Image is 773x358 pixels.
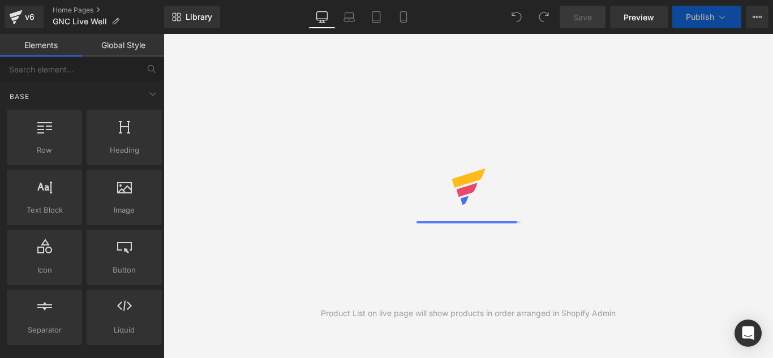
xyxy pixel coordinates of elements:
[336,6,363,28] a: Laptop
[5,6,44,28] a: v6
[532,6,555,28] button: Redo
[90,144,158,156] span: Heading
[164,6,220,28] a: New Library
[82,34,164,57] a: Global Style
[10,204,79,216] span: Text Block
[686,12,714,21] span: Publish
[10,264,79,276] span: Icon
[23,10,37,24] div: v6
[90,324,158,336] span: Liquid
[610,6,668,28] a: Preview
[53,17,107,26] span: GNC Live Well
[505,6,528,28] button: Undo
[8,91,31,102] span: Base
[390,6,417,28] a: Mobile
[90,204,158,216] span: Image
[10,324,79,336] span: Separator
[53,6,164,15] a: Home Pages
[321,307,616,320] div: Product List on live page will show products in order arranged in Shopify Admin
[746,6,768,28] button: More
[735,320,762,347] div: Open Intercom Messenger
[573,11,592,23] span: Save
[90,264,158,276] span: Button
[363,6,390,28] a: Tablet
[672,6,741,28] button: Publish
[10,144,79,156] span: Row
[624,11,654,23] span: Preview
[186,12,212,22] span: Library
[308,6,336,28] a: Desktop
